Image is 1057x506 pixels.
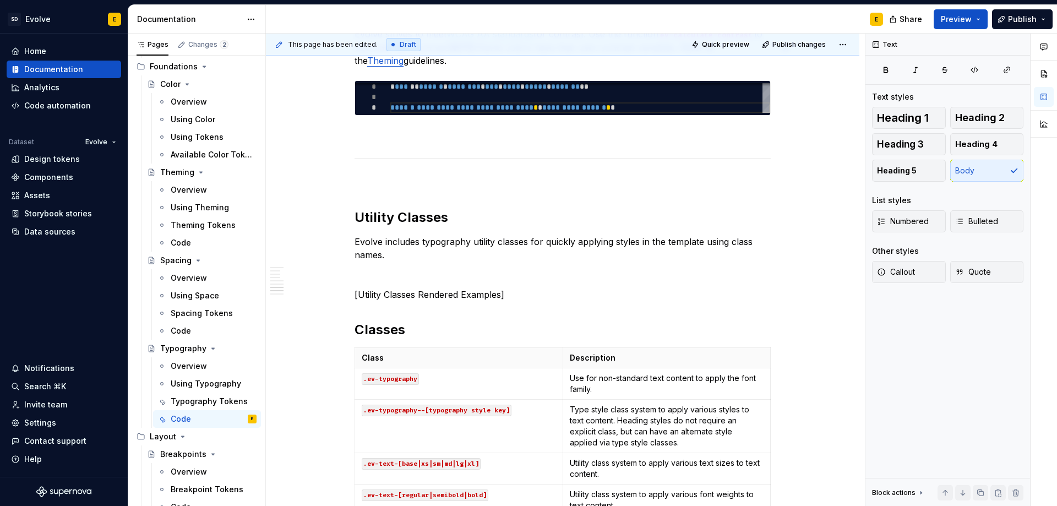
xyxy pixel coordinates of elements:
[872,195,911,206] div: List styles
[7,42,121,60] a: Home
[992,9,1053,29] button: Publish
[113,15,116,24] div: E
[7,396,121,413] a: Invite team
[153,146,261,164] a: Available Color Tokens
[132,428,261,445] div: Layout
[872,107,946,129] button: Heading 1
[934,9,988,29] button: Preview
[143,164,261,181] a: Theming
[150,61,198,72] div: Foundations
[24,82,59,93] div: Analytics
[171,290,219,301] div: Using Space
[955,112,1005,123] span: Heading 2
[153,216,261,234] a: Theming Tokens
[900,14,922,25] span: Share
[2,7,126,31] button: SDEvolveE
[7,79,121,96] a: Analytics
[872,210,946,232] button: Numbered
[171,96,207,107] div: Overview
[24,436,86,447] div: Contact support
[171,466,207,477] div: Overview
[153,269,261,287] a: Overview
[877,216,929,227] span: Numbered
[872,91,914,102] div: Text styles
[150,431,176,442] div: Layout
[143,252,261,269] a: Spacing
[24,172,73,183] div: Components
[400,40,416,49] span: Draft
[24,399,67,410] div: Invite team
[7,205,121,222] a: Storybook stories
[955,266,991,278] span: Quote
[7,378,121,395] button: Search ⌘K
[362,405,511,416] code: .ev-typography--[typography style key]
[24,381,66,392] div: Search ⌘K
[153,322,261,340] a: Code
[137,40,168,49] div: Pages
[875,15,878,24] div: E
[7,187,121,204] a: Assets
[24,363,74,374] div: Notifications
[288,40,378,49] span: This page has been edited.
[872,488,916,497] div: Block actions
[171,484,243,495] div: Breakpoint Tokens
[160,79,181,90] div: Color
[153,128,261,146] a: Using Tokens
[36,486,91,497] svg: Supernova Logo
[877,112,929,123] span: Heading 1
[153,304,261,322] a: Spacing Tokens
[220,40,228,49] span: 2
[1008,14,1037,25] span: Publish
[153,410,261,428] a: CodeE
[143,75,261,93] a: Color
[171,220,236,231] div: Theming Tokens
[153,111,261,128] a: Using Color
[7,450,121,468] button: Help
[7,150,121,168] a: Design tokens
[24,100,91,111] div: Code automation
[884,9,929,29] button: Share
[137,14,241,25] div: Documentation
[171,114,215,125] div: Using Color
[872,485,925,500] div: Block actions
[872,261,946,283] button: Callout
[132,58,261,75] div: Foundations
[153,375,261,393] a: Using Typography
[355,209,448,225] strong: Utility Classes
[7,61,121,78] a: Documentation
[160,167,194,178] div: Theming
[153,234,261,252] a: Code
[171,361,207,372] div: Overview
[171,273,207,284] div: Overview
[355,322,405,338] strong: Classes
[24,454,42,465] div: Help
[153,287,261,304] a: Using Space
[941,14,972,25] span: Preview
[570,458,764,480] p: Utility class system to apply various text sizes to text content.
[7,168,121,186] a: Components
[759,37,831,52] button: Publish changes
[7,223,121,241] a: Data sources
[950,133,1024,155] button: Heading 4
[877,139,924,150] span: Heading 3
[362,373,419,385] code: .ev-typography
[171,132,224,143] div: Using Tokens
[188,40,228,49] div: Changes
[171,308,233,319] div: Spacing Tokens
[872,133,946,155] button: Heading 3
[171,184,207,195] div: Overview
[24,64,83,75] div: Documentation
[171,149,254,160] div: Available Color Tokens
[950,210,1024,232] button: Bulleted
[25,14,51,25] div: Evolve
[9,138,34,146] div: Dataset
[171,378,241,389] div: Using Typography
[160,343,206,354] div: Typography
[950,107,1024,129] button: Heading 2
[7,414,121,432] a: Settings
[143,340,261,357] a: Typography
[24,417,56,428] div: Settings
[570,353,615,362] strong: Description
[24,208,92,219] div: Storybook stories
